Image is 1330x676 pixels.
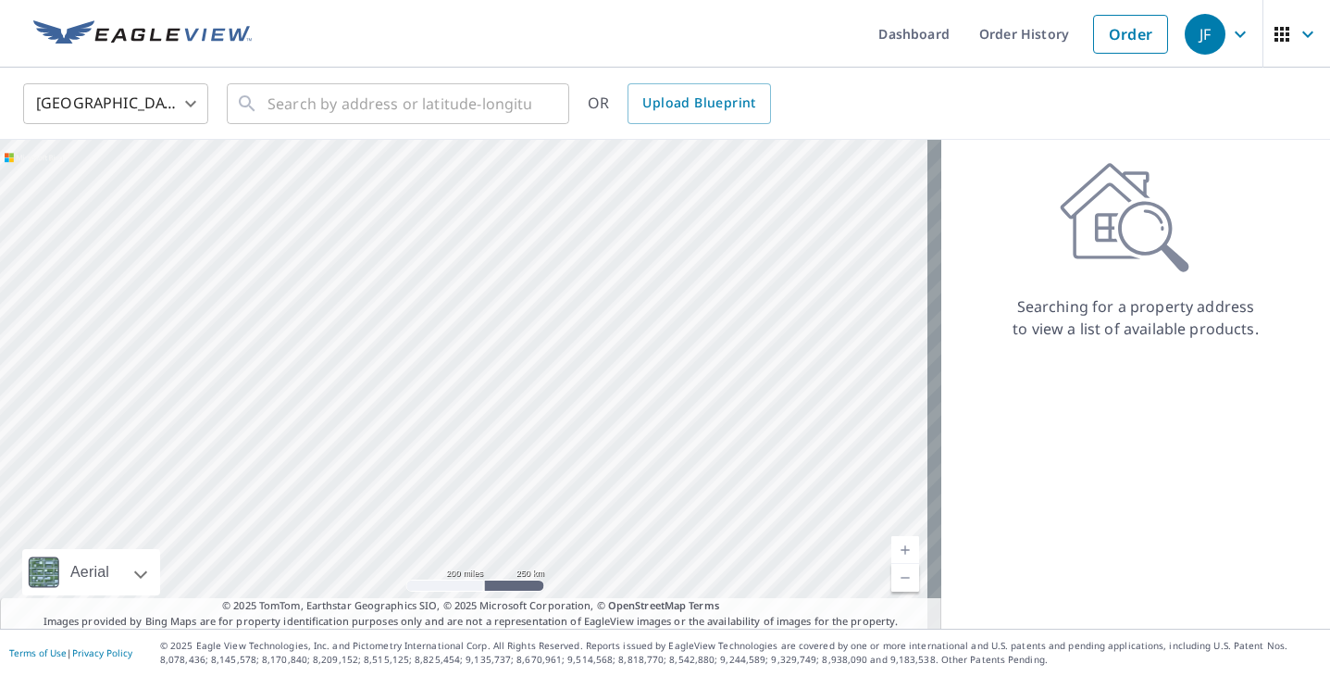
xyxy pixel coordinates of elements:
a: Privacy Policy [72,646,132,659]
span: © 2025 TomTom, Earthstar Geographics SIO, © 2025 Microsoft Corporation, © [222,598,719,614]
p: © 2025 Eagle View Technologies, Inc. and Pictometry International Corp. All Rights Reserved. Repo... [160,639,1321,667]
input: Search by address or latitude-longitude [267,78,531,130]
div: OR [588,83,771,124]
a: Terms [689,598,719,612]
p: | [9,647,132,658]
a: Current Level 5, Zoom In [891,536,919,564]
div: Aerial [65,549,115,595]
a: OpenStreetMap [608,598,686,612]
a: Terms of Use [9,646,67,659]
div: [GEOGRAPHIC_DATA] [23,78,208,130]
p: Searching for a property address to view a list of available products. [1012,295,1260,340]
a: Order [1093,15,1168,54]
div: JF [1185,14,1225,55]
a: Upload Blueprint [628,83,770,124]
span: Upload Blueprint [642,92,755,115]
div: Aerial [22,549,160,595]
a: Current Level 5, Zoom Out [891,564,919,592]
img: EV Logo [33,20,252,48]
